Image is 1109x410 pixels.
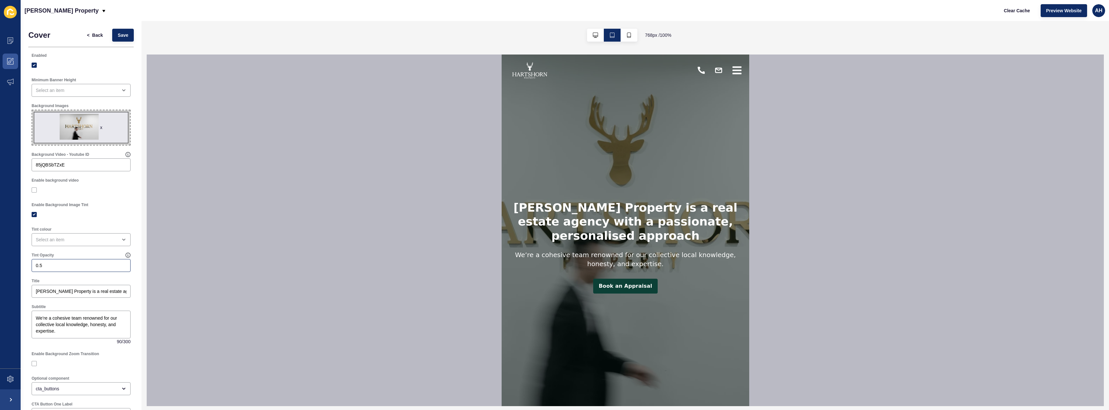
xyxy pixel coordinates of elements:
[32,152,89,157] label: Background Video - Youtube ID
[32,351,99,356] label: Enable Background Zoom Transition
[25,3,99,19] p: [PERSON_NAME] Property
[117,338,122,345] span: 90
[92,32,103,38] span: Back
[92,224,156,239] a: Book an Appraisal
[1046,7,1082,14] span: Preview Website
[122,338,123,345] span: /
[32,376,69,381] label: Optional component
[32,402,73,407] label: CTA Button One Label
[8,196,240,214] h2: We’re a cohesive team renowned for our collective local knowledge, honesty, and expertise.
[32,227,52,232] label: Tint colour
[87,32,90,38] span: <
[32,202,88,207] label: Enable Background Image Tint
[100,124,103,131] div: x
[112,29,134,42] button: Save
[32,103,69,108] label: Background Images
[1041,4,1087,17] button: Preview Website
[32,382,131,395] div: open menu
[28,31,50,40] h1: Cover
[32,84,131,97] div: open menu
[32,77,76,83] label: Minimum Banner Height
[33,312,130,337] textarea: We’re a cohesive team renowned for our collective local knowledge, honesty, and expertise.
[32,253,54,258] label: Tint Opacity
[32,304,46,309] label: Subtitle
[82,29,109,42] button: <Back
[32,178,79,183] label: Enable background video
[32,278,39,284] label: Title
[118,32,128,38] span: Save
[1095,7,1102,14] span: AH
[1004,7,1030,14] span: Clear Cache
[998,4,1035,17] button: Clear Cache
[8,146,240,188] h1: [PERSON_NAME] Property is a real estate agency with a passionate, personalised approach
[8,2,48,30] img: logo
[645,32,672,38] span: 768 px / 100 %
[32,53,47,58] label: Enabled
[123,338,131,345] span: 300
[32,233,131,246] div: open menu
